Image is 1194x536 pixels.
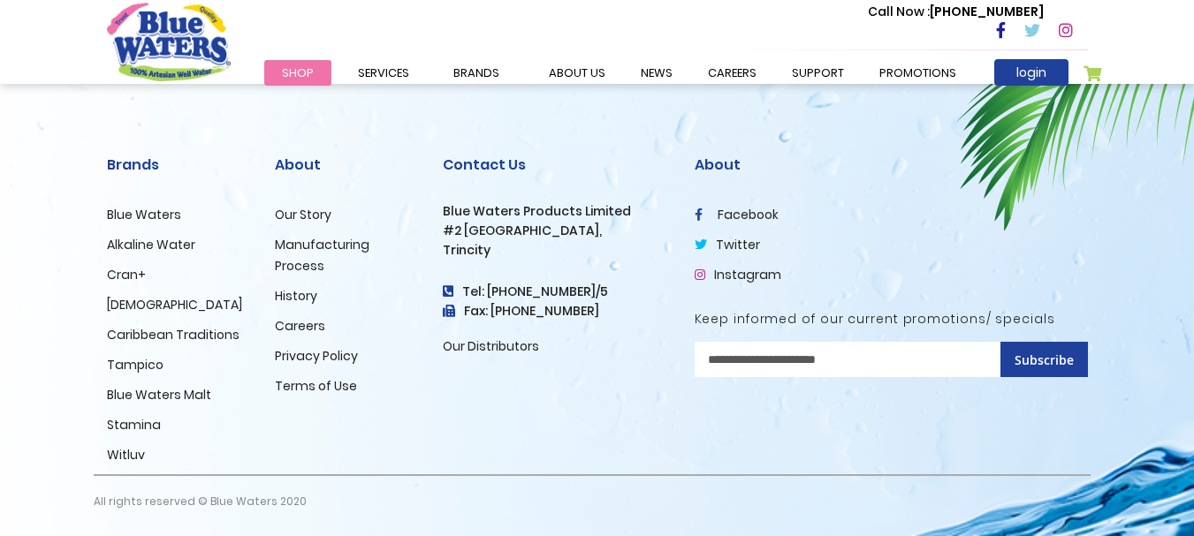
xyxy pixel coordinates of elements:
h2: Brands [107,156,248,173]
a: careers [690,60,774,86]
a: Caribbean Traditions [107,326,240,343]
span: Services [358,64,409,81]
a: twitter [695,236,760,253]
p: All rights reserved © Blue Waters 2020 [94,476,307,527]
a: Terms of Use [275,377,357,395]
a: Blue Waters Malt [107,386,211,404]
h4: Tel: [PHONE_NUMBER]/5 [443,284,668,299]
a: Careers [275,317,325,335]
a: Alkaline Water [107,236,195,253]
a: facebook [695,206,779,223]
span: Call Now : [868,3,930,20]
h2: About [695,156,1088,173]
a: Our Distributors [443,337,539,355]
a: Our Story [275,206,331,223]
a: login [994,59,1069,86]
p: [PHONE_NUMBER] [868,3,1044,21]
h5: Keep informed of our current promotions/ specials [695,312,1088,327]
h3: #2 [GEOGRAPHIC_DATA], [443,223,668,238]
a: about us [531,60,623,86]
span: Shop [282,64,314,81]
a: support [774,60,862,86]
a: Promotions [862,60,974,86]
h2: About [275,156,416,173]
span: Brands [453,64,499,81]
h3: Trincity [443,243,668,258]
a: News [623,60,690,86]
a: Privacy Policy [275,347,358,365]
a: Stamina [107,416,161,434]
a: Witluv [107,446,145,464]
h3: Blue Waters Products Limited [443,204,668,219]
a: Instagram [695,266,781,283]
a: store logo [107,3,231,80]
span: Subscribe [1015,351,1074,368]
a: Manufacturing Process [275,236,369,275]
button: Subscribe [1000,342,1088,377]
a: History [275,287,317,305]
h2: Contact Us [443,156,668,173]
a: Cran+ [107,266,146,283]
a: [DEMOGRAPHIC_DATA] [107,296,242,313]
a: Blue Waters [107,206,181,223]
h3: Fax: [PHONE_NUMBER] [443,304,668,319]
a: Tampico [107,356,164,374]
